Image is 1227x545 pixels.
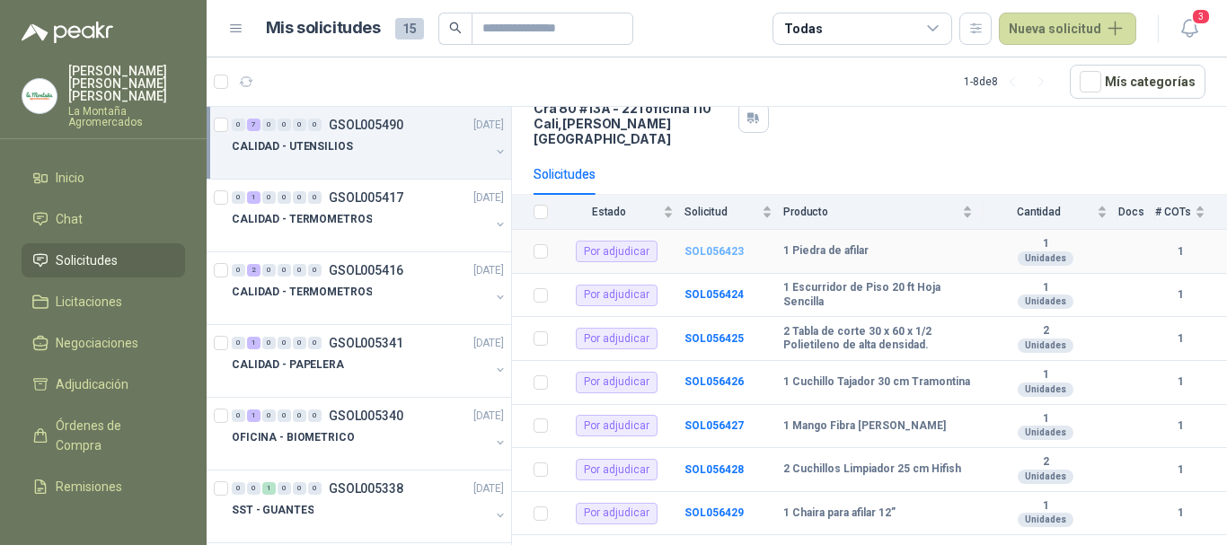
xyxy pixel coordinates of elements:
[473,335,504,352] p: [DATE]
[784,19,822,39] div: Todas
[473,189,504,207] p: [DATE]
[783,244,869,259] b: 1 Piedra de afilar
[984,237,1108,251] b: 1
[262,482,276,495] div: 1
[559,206,659,218] span: Estado
[783,281,973,309] b: 1 Escurridor de Piso 20 ft Hoja Sencilla
[308,337,322,349] div: 0
[22,22,113,43] img: Logo peakr
[984,324,1108,338] b: 2
[56,251,118,270] span: Solicitudes
[329,119,403,131] p: GSOL005490
[68,65,185,102] p: [PERSON_NAME] [PERSON_NAME] [PERSON_NAME]
[22,243,185,277] a: Solicitudes
[232,478,508,535] a: 0 0 1 0 0 0 GSOL005338[DATE] SST - GUANTES
[278,482,291,495] div: 0
[964,67,1055,96] div: 1 - 8 de 8
[247,191,260,204] div: 1
[473,480,504,497] p: [DATE]
[576,328,658,349] div: Por adjudicar
[22,326,185,360] a: Negociaciones
[1018,294,1073,309] div: Unidades
[783,206,958,218] span: Producto
[329,264,403,277] p: GSOL005416
[308,482,322,495] div: 0
[329,337,403,349] p: GSOL005341
[576,459,658,480] div: Por adjudicar
[329,191,403,204] p: GSOL005417
[783,419,946,434] b: 1 Mango Fibra [PERSON_NAME]
[262,119,276,131] div: 0
[559,195,684,230] th: Estado
[22,470,185,504] a: Remisiones
[247,482,260,495] div: 0
[278,264,291,277] div: 0
[232,191,245,204] div: 0
[1155,505,1205,522] b: 1
[293,191,306,204] div: 0
[684,245,744,258] a: SOL056423
[232,482,245,495] div: 0
[1155,286,1205,303] b: 1
[293,337,306,349] div: 0
[984,499,1108,514] b: 1
[576,503,658,524] div: Por adjudicar
[56,374,128,394] span: Adjudicación
[262,191,276,204] div: 0
[56,292,122,312] span: Licitaciones
[684,506,744,519] a: SOL056429
[22,409,185,462] a: Órdenes de Compra
[783,506,896,521] b: 1 Chaira para afilar 12”
[473,262,504,279] p: [DATE]
[1070,65,1205,99] button: Mís categorías
[783,375,970,390] b: 1 Cuchillo Tajador 30 cm Tramontina
[783,325,973,353] b: 2 Tabla de corte 30 x 60 x 1/2 Polietileno de alta densidad.
[1018,382,1073,397] div: Unidades
[232,332,508,390] a: 0 1 0 0 0 0 GSOL005341[DATE] CALIDAD - PAPELERA
[232,409,245,422] div: 0
[262,337,276,349] div: 0
[247,119,260,131] div: 7
[232,405,508,462] a: 0 1 0 0 0 0 GSOL005340[DATE] OFICINA - BIOMETRICO
[1155,195,1227,230] th: # COTs
[56,477,122,497] span: Remisiones
[1155,330,1205,347] b: 1
[783,195,984,230] th: Producto
[56,168,84,188] span: Inicio
[266,15,381,41] h1: Mis solicitudes
[684,332,744,345] a: SOL056425
[56,333,138,353] span: Negociaciones
[999,13,1136,45] button: Nueva solicitud
[576,241,658,262] div: Por adjudicar
[247,337,260,349] div: 1
[232,337,245,349] div: 0
[684,463,744,476] a: SOL056428
[278,337,291,349] div: 0
[1018,513,1073,527] div: Unidades
[1173,13,1205,45] button: 3
[1155,374,1205,391] b: 1
[984,455,1108,470] b: 2
[1191,8,1211,25] span: 3
[232,187,508,244] a: 0 1 0 0 0 0 GSOL005417[DATE] CALIDAD - TERMOMETROS
[984,195,1118,230] th: Cantidad
[308,409,322,422] div: 0
[308,119,322,131] div: 0
[984,281,1108,295] b: 1
[22,79,57,113] img: Company Logo
[232,356,344,374] p: CALIDAD - PAPELERA
[22,367,185,401] a: Adjudicación
[684,288,744,301] a: SOL056424
[576,285,658,306] div: Por adjudicar
[293,482,306,495] div: 0
[232,138,353,155] p: CALIDAD - UTENSILIOS
[449,22,462,34] span: search
[262,409,276,422] div: 0
[278,409,291,422] div: 0
[247,264,260,277] div: 2
[232,119,245,131] div: 0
